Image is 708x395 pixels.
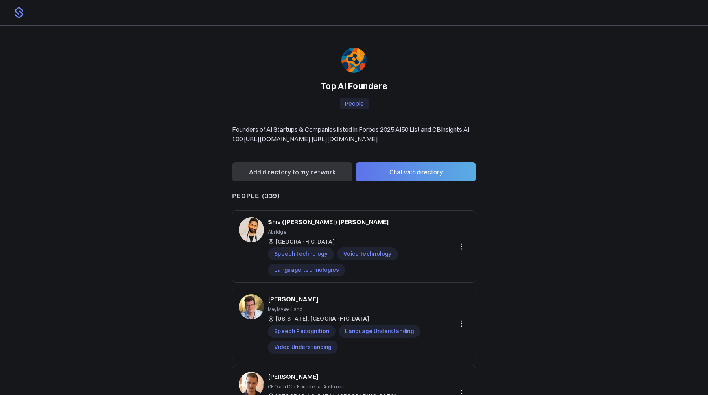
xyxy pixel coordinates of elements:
[268,305,450,313] p: Me, Myself, and I
[341,48,367,73] img: 6gff4iocxuy891buyeergockefh7
[276,237,335,246] span: [GEOGRAPHIC_DATA]
[268,264,345,276] span: Language technologies
[337,247,398,260] span: Voice technology
[268,341,338,353] span: Video Understanding
[239,294,264,319] img: 4430a8a4599a9969967fa5aa2fd708cbdfd2b966.jpg
[276,314,369,323] span: [US_STATE], [GEOGRAPHIC_DATA]
[232,162,352,181] button: Add directory to my network
[13,6,25,19] img: logo.png
[239,217,264,242] img: 1ab63f84466a4d822e35065e8d36b20ebc78653d.jpg
[268,325,336,338] span: Speech Recognition
[232,191,280,201] p: PEOPLE (339)
[268,247,334,260] span: Speech technology
[232,79,476,93] h1: Top AI Founders
[356,162,476,181] button: Chat with directory
[340,98,369,109] p: People
[232,125,476,144] p: Founders of AI Startups & Companies listed in Forbes 2025 AI50 List and CBInsights AI 100 [URL][D...
[268,372,319,381] a: [PERSON_NAME]
[268,294,319,304] a: [PERSON_NAME]
[268,228,450,236] p: Abridge
[268,383,427,390] p: CEO and Co-Founder at Anthropic
[339,325,420,338] span: Language Understanding
[268,217,389,227] a: Shiv ([PERSON_NAME]) [PERSON_NAME]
